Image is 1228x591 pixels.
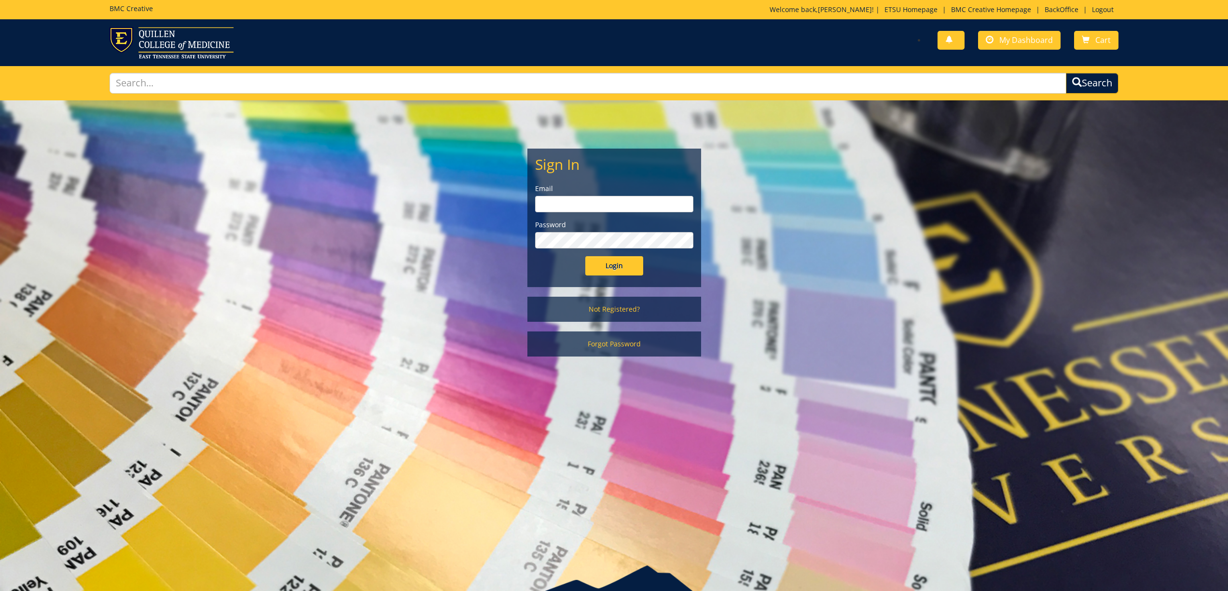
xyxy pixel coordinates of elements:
a: Not Registered? [527,297,701,322]
input: Login [585,256,643,275]
a: Logout [1087,5,1118,14]
label: Email [535,184,693,193]
input: Search... [110,73,1066,94]
a: BMC Creative Homepage [946,5,1036,14]
h5: BMC Creative [110,5,153,12]
span: Cart [1095,35,1111,45]
a: My Dashboard [978,31,1061,50]
p: Welcome back, ! | | | | [770,5,1118,14]
a: BackOffice [1040,5,1083,14]
span: My Dashboard [999,35,1053,45]
a: [PERSON_NAME] [818,5,872,14]
img: ETSU logo [110,27,234,58]
a: Cart [1074,31,1118,50]
h2: Sign In [535,156,693,172]
button: Search [1066,73,1118,94]
label: Password [535,220,693,230]
a: ETSU Homepage [880,5,942,14]
a: Forgot Password [527,331,701,357]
